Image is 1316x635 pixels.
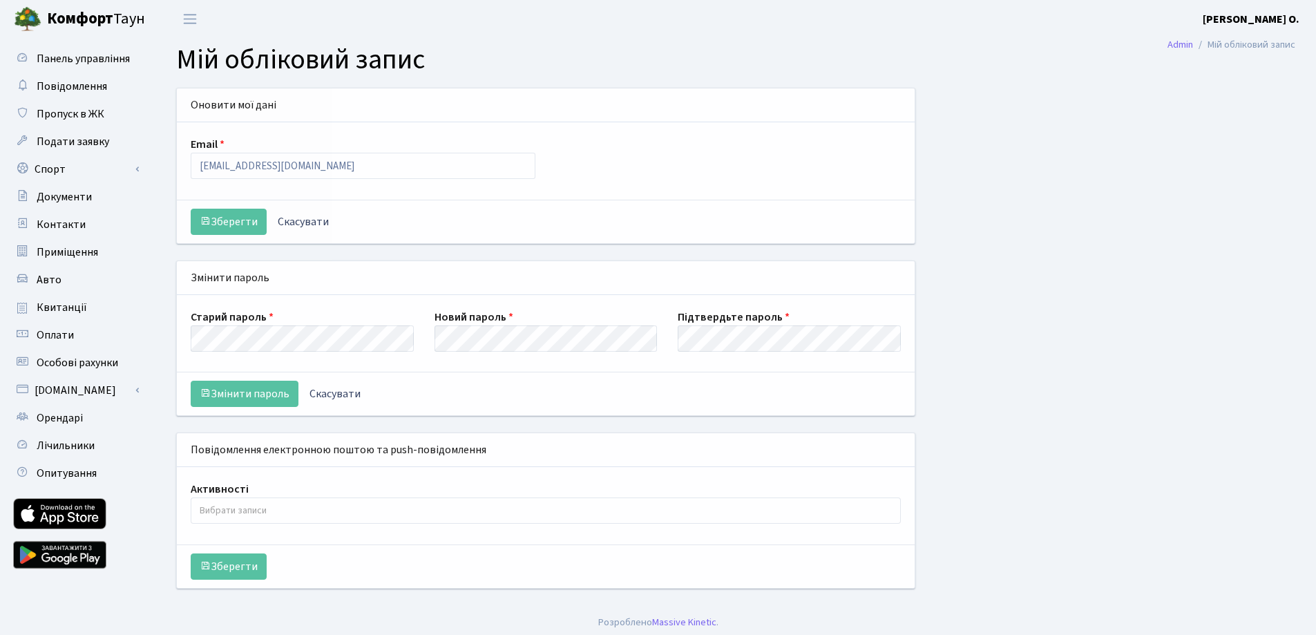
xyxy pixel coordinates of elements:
span: Квитанції [37,300,87,315]
label: Новий пароль [435,309,513,325]
a: Квитанції [7,294,145,321]
label: Активності [191,481,249,497]
a: Подати заявку [7,128,145,155]
a: Авто [7,266,145,294]
span: Таун [47,8,145,31]
a: [PERSON_NAME] О. [1203,11,1299,28]
div: Розроблено . [598,615,718,630]
div: Оновити мої дані [177,88,915,122]
a: [DOMAIN_NAME] [7,377,145,404]
a: Повідомлення [7,73,145,100]
span: Документи [37,189,92,205]
span: Пропуск в ЖК [37,106,104,122]
a: Опитування [7,459,145,487]
a: Панель управління [7,45,145,73]
a: Скасувати [269,209,338,235]
span: Приміщення [37,245,98,260]
span: Авто [37,272,61,287]
span: Повідомлення [37,79,107,94]
span: Контакти [37,217,86,232]
nav: breadcrumb [1147,30,1316,59]
li: Мій обліковий запис [1193,37,1295,53]
button: Переключити навігацію [173,8,207,30]
a: Контакти [7,211,145,238]
a: Пропуск в ЖК [7,100,145,128]
div: Повідомлення електронною поштою та push-повідомлення [177,433,915,467]
a: Орендарі [7,404,145,432]
div: Змінити пароль [177,261,915,295]
img: logo.png [14,6,41,33]
a: Спорт [7,155,145,183]
span: Орендарі [37,410,83,426]
span: Оплати [37,328,74,343]
a: Документи [7,183,145,211]
span: Подати заявку [37,134,109,149]
label: Старий пароль [191,309,274,325]
span: Особові рахунки [37,355,118,370]
a: Скасувати [301,381,370,407]
button: Зберегти [191,209,267,235]
button: Змінити пароль [191,381,298,407]
h1: Мій обліковий запис [176,44,1295,77]
label: Email [191,136,225,153]
span: Панель управління [37,51,130,66]
span: Лічильники [37,438,95,453]
span: Опитування [37,466,97,481]
a: Приміщення [7,238,145,266]
b: [PERSON_NAME] О. [1203,12,1299,27]
input: Вибрати записи [191,498,900,523]
a: Особові рахунки [7,349,145,377]
label: Підтвердьте пароль [678,309,790,325]
a: Admin [1167,37,1193,52]
a: Лічильники [7,432,145,459]
a: Massive Kinetic [652,615,716,629]
button: Зберегти [191,553,267,580]
b: Комфорт [47,8,113,30]
a: Оплати [7,321,145,349]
